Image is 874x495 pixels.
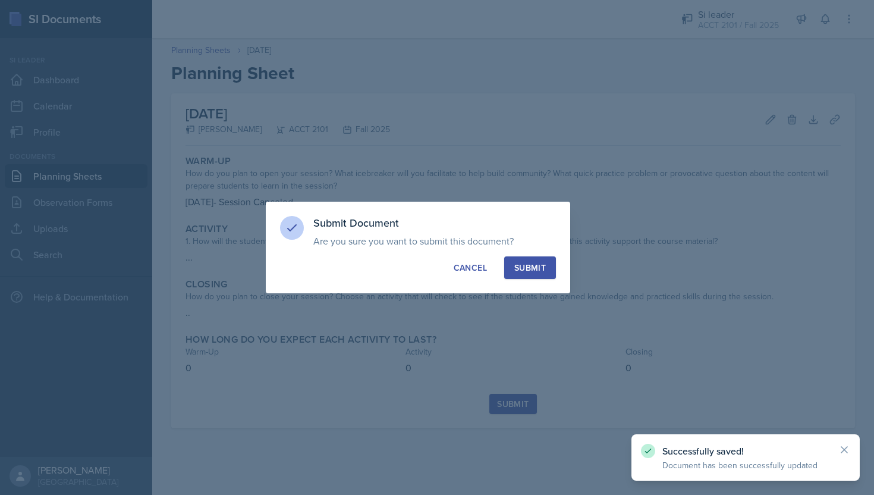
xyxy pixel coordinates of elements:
div: Submit [514,262,546,274]
button: Submit [504,256,556,279]
h3: Submit Document [313,216,556,230]
p: Are you sure you want to submit this document? [313,235,556,247]
p: Successfully saved! [662,445,829,457]
div: Cancel [454,262,487,274]
p: Document has been successfully updated [662,459,829,471]
button: Cancel [444,256,497,279]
